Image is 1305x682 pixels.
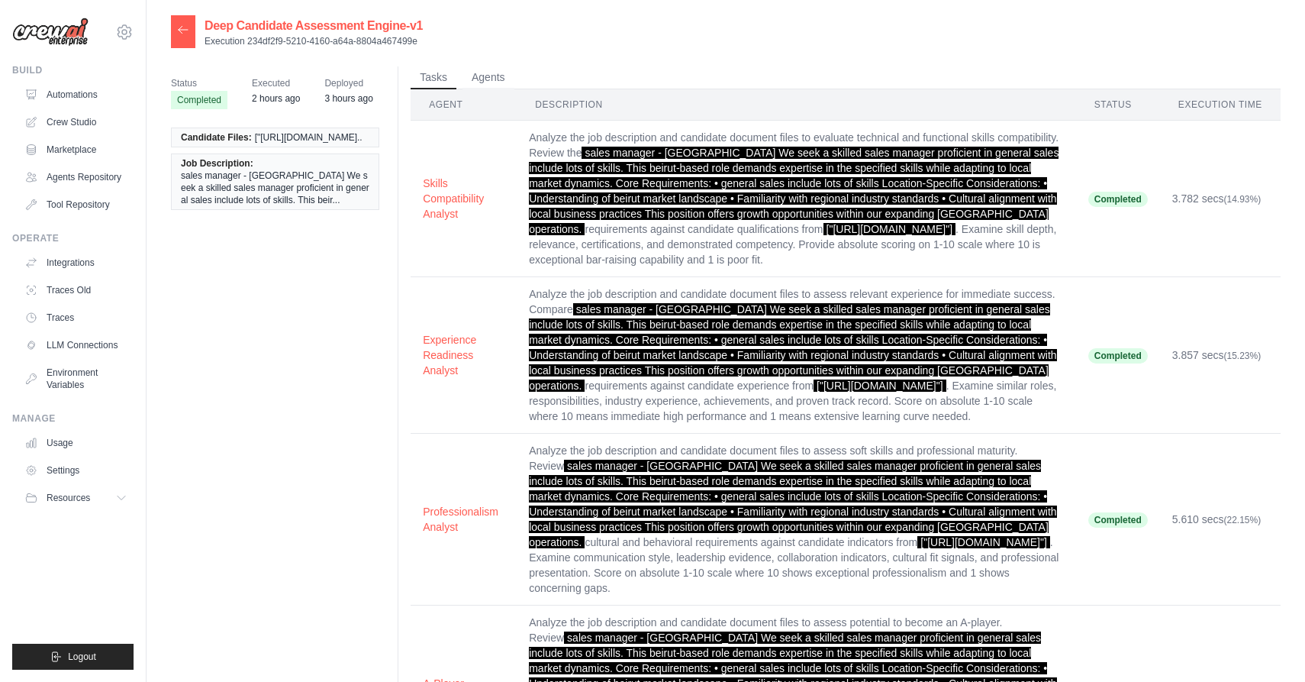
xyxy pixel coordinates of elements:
span: (22.15%) [1224,515,1261,525]
span: (15.23%) [1224,351,1261,361]
a: Environment Variables [18,360,134,397]
span: Job Description: [181,157,253,170]
span: (14.93%) [1224,194,1261,205]
td: Analyze the job description and candidate document files to evaluate technical and functional ski... [517,121,1076,277]
th: Execution Time [1160,89,1281,121]
span: ["[URL][DOMAIN_NAME]"] [917,536,1050,548]
a: LLM Connections [18,333,134,357]
td: 5.610 secs [1160,434,1281,606]
span: ["[URL][DOMAIN_NAME]"] [814,380,946,392]
button: Logout [12,644,134,670]
a: Crew Studio [18,110,134,134]
time: September 20, 2025 at 18:50 AST [252,93,300,104]
span: ["[URL][DOMAIN_NAME]"] [823,223,956,235]
a: Tool Repository [18,192,134,217]
span: sales manager - [GEOGRAPHIC_DATA] We seek a skilled sales manager proficient in general sales inc... [529,460,1056,548]
th: Status [1076,89,1160,121]
td: Analyze the job description and candidate document files to assess soft skills and professional m... [517,434,1076,606]
iframe: Chat Widget [1229,609,1305,682]
span: Resources [47,492,90,504]
a: Integrations [18,250,134,275]
button: Skills Compatibility Analyst [423,176,504,221]
button: Agents [462,66,514,89]
td: 3.782 secs [1160,121,1281,277]
button: Tasks [411,66,456,89]
a: Traces Old [18,278,134,302]
span: sales manager - [GEOGRAPHIC_DATA] We seek a skilled sales manager proficient in general sales inc... [529,303,1056,392]
th: Agent [411,89,517,121]
span: sales manager - [GEOGRAPHIC_DATA] We seek a skilled sales manager proficient in general sales inc... [181,170,369,206]
p: Execution 234df2f9-5210-4160-a64a-8804a467499e [205,35,423,47]
span: Completed [1088,348,1148,364]
span: Completed [1088,192,1148,207]
h2: Deep Candidate Assessment Engine-v1 [205,17,423,35]
a: Marketplace [18,137,134,162]
th: Description [517,89,1076,121]
span: Completed [1088,512,1148,528]
time: September 20, 2025 at 17:04 AST [324,93,372,104]
span: ["[URL][DOMAIN_NAME].. [255,131,362,144]
a: Traces [18,305,134,330]
div: Operate [12,232,134,244]
span: sales manager - [GEOGRAPHIC_DATA] We seek a skilled sales manager proficient in general sales inc... [529,147,1058,235]
span: Deployed [324,76,372,91]
span: Logout [68,651,96,663]
span: Candidate Files: [181,131,252,144]
div: Build [12,64,134,76]
div: Manage [12,412,134,425]
td: Analyze the job description and candidate document files to assess relevant experience for immedi... [517,277,1076,434]
td: 3.857 secs [1160,277,1281,434]
a: Settings [18,458,134,483]
span: Executed [252,76,300,91]
img: Logo [12,18,89,47]
span: Completed [171,91,227,109]
button: Resources [18,486,134,510]
a: Agents Repository [18,165,134,189]
span: Status [171,76,227,91]
a: Automations [18,82,134,107]
button: Experience Readiness Analyst [423,332,504,378]
button: Professionalism Analyst [423,504,504,535]
a: Usage [18,431,134,455]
